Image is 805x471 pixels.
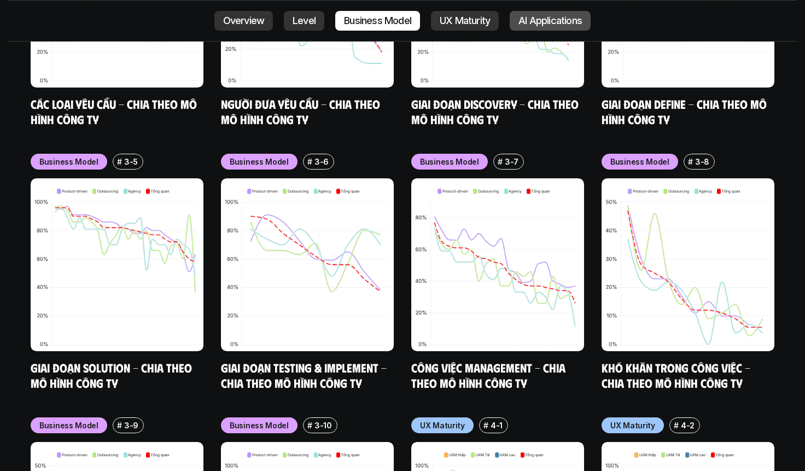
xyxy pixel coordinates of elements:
[510,11,591,31] a: AI Applications
[411,96,581,126] a: Giai đoạn Discovery - Chia theo mô hình công ty
[483,421,488,429] h6: #
[420,420,465,431] p: UX Maturity
[498,158,503,166] h6: #
[307,158,312,166] h6: #
[31,96,200,126] a: Các loại yêu cầu - Chia theo mô hình công ty
[610,156,669,167] p: Business Model
[223,15,265,26] p: Overview
[674,421,679,429] h6: #
[124,156,138,167] p: 3-5
[602,96,769,126] a: Giai đoạn Define - Chia theo mô hình công ty
[117,421,122,429] h6: #
[505,156,518,167] p: 3-7
[221,360,389,390] a: Giai đoạn Testing & Implement - Chia theo mô hình công ty
[117,158,122,166] h6: #
[230,420,289,431] p: Business Model
[314,420,332,431] p: 3-10
[31,360,195,390] a: Giai đoạn Solution - Chia theo mô hình công ty
[610,420,655,431] p: UX Maturity
[314,156,329,167] p: 3-6
[293,15,316,26] p: Level
[440,15,490,26] p: UX Maturity
[431,11,499,31] a: UX Maturity
[681,420,695,431] p: 4-2
[335,11,420,31] a: Business Model
[518,15,582,26] p: AI Applications
[688,158,693,166] h6: #
[491,420,503,431] p: 4-1
[124,420,138,431] p: 3-9
[411,360,568,390] a: Công việc Management - Chia theo mô hình công ty
[284,11,324,31] a: Level
[307,421,312,429] h6: #
[602,360,753,390] a: Khó khăn trong công việc - Chia theo mô hình công ty
[344,15,411,26] p: Business Model
[695,156,709,167] p: 3-8
[214,11,273,31] a: Overview
[230,156,289,167] p: Business Model
[420,156,479,167] p: Business Model
[39,420,98,431] p: Business Model
[221,96,383,126] a: Người đưa yêu cầu - Chia theo mô hình công ty
[39,156,98,167] p: Business Model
